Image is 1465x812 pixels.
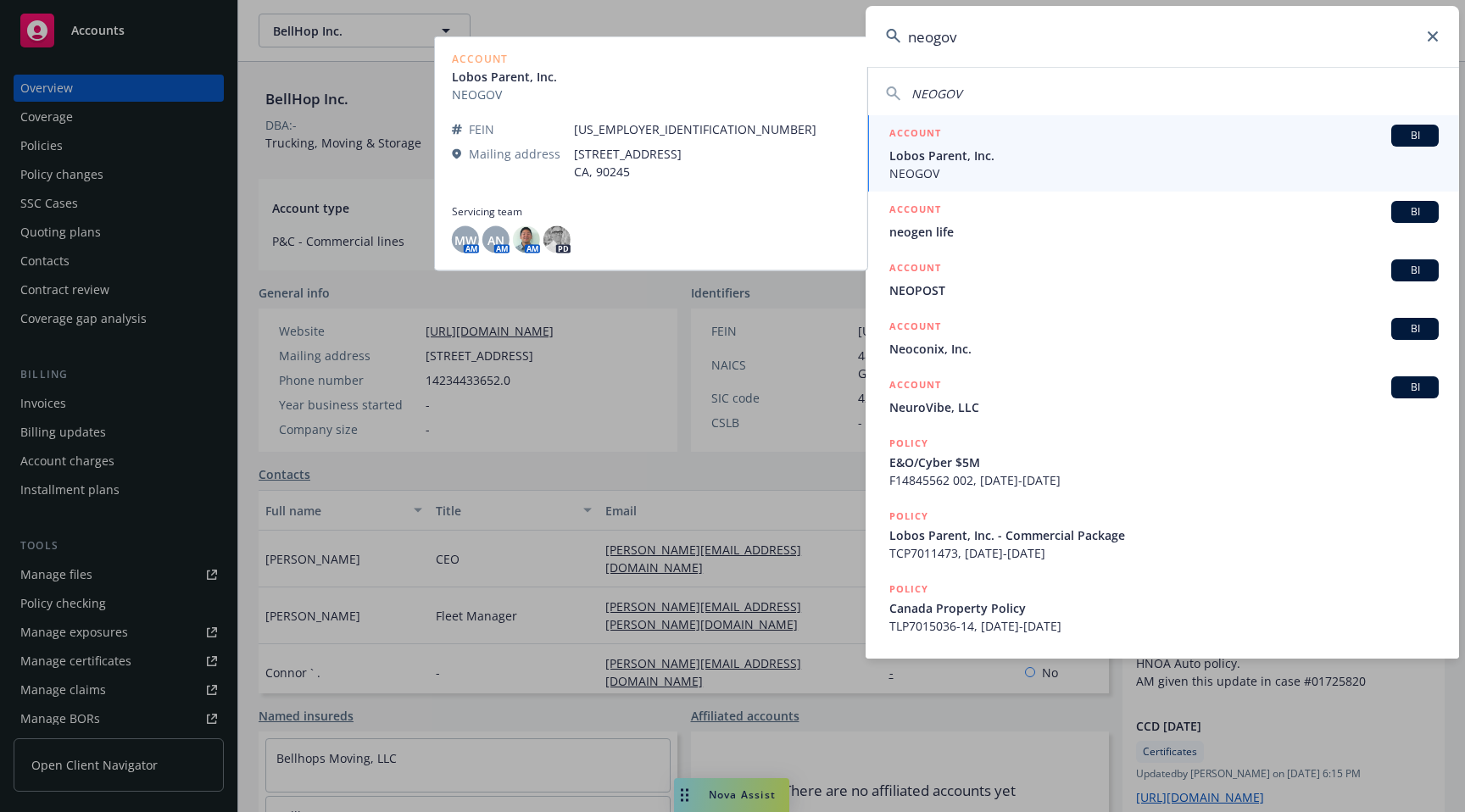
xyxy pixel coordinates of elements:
[1398,204,1432,220] span: BI
[889,281,1439,299] span: NEOPOST
[1398,263,1432,278] span: BI
[889,526,1439,544] span: Lobos Parent, Inc. - Commercial Package
[1398,128,1432,143] span: BI
[866,425,1459,498] a: POLICYE&O/Cyber $5MF14845562 002, [DATE]-[DATE]
[889,259,941,280] h5: ACCOUNT
[889,617,1439,635] span: TLP7015036-14, [DATE]-[DATE]
[1398,380,1432,395] span: BI
[866,115,1459,192] a: ACCOUNTBILobos Parent, Inc.NEOGOV
[889,201,941,221] h5: ACCOUNT
[889,508,928,525] h5: POLICY
[889,544,1439,562] span: TCP7011473, [DATE]-[DATE]
[889,398,1439,416] span: NeuroVibe, LLC
[889,340,1439,358] span: Neoconix, Inc.
[889,318,941,338] h5: ACCOUNT
[889,653,928,670] h5: POLICY
[866,6,1459,67] input: Search...
[889,147,1439,164] span: Lobos Parent, Inc.
[866,571,1459,644] a: POLICYCanada Property PolicyTLP7015036-14, [DATE]-[DATE]
[889,471,1439,489] span: F14845562 002, [DATE]-[DATE]
[889,581,928,598] h5: POLICY
[866,309,1459,367] a: ACCOUNTBINeoconix, Inc.
[889,223,1439,241] span: neogen life
[866,192,1459,250] a: ACCOUNTBIneogen life
[889,453,1439,471] span: E&O/Cyber $5M
[889,164,1439,182] span: NEOGOV
[889,376,941,397] h5: ACCOUNT
[866,498,1459,571] a: POLICYLobos Parent, Inc. - Commercial PackageTCP7011473, [DATE]-[DATE]
[889,435,928,452] h5: POLICY
[866,367,1459,425] a: ACCOUNTBINeuroVibe, LLC
[911,86,961,102] span: NEOGOV
[889,599,1439,617] span: Canada Property Policy
[889,125,941,145] h5: ACCOUNT
[1398,321,1432,336] span: BI
[866,644,1459,717] a: POLICY
[866,250,1459,309] a: ACCOUNTBINEOPOST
